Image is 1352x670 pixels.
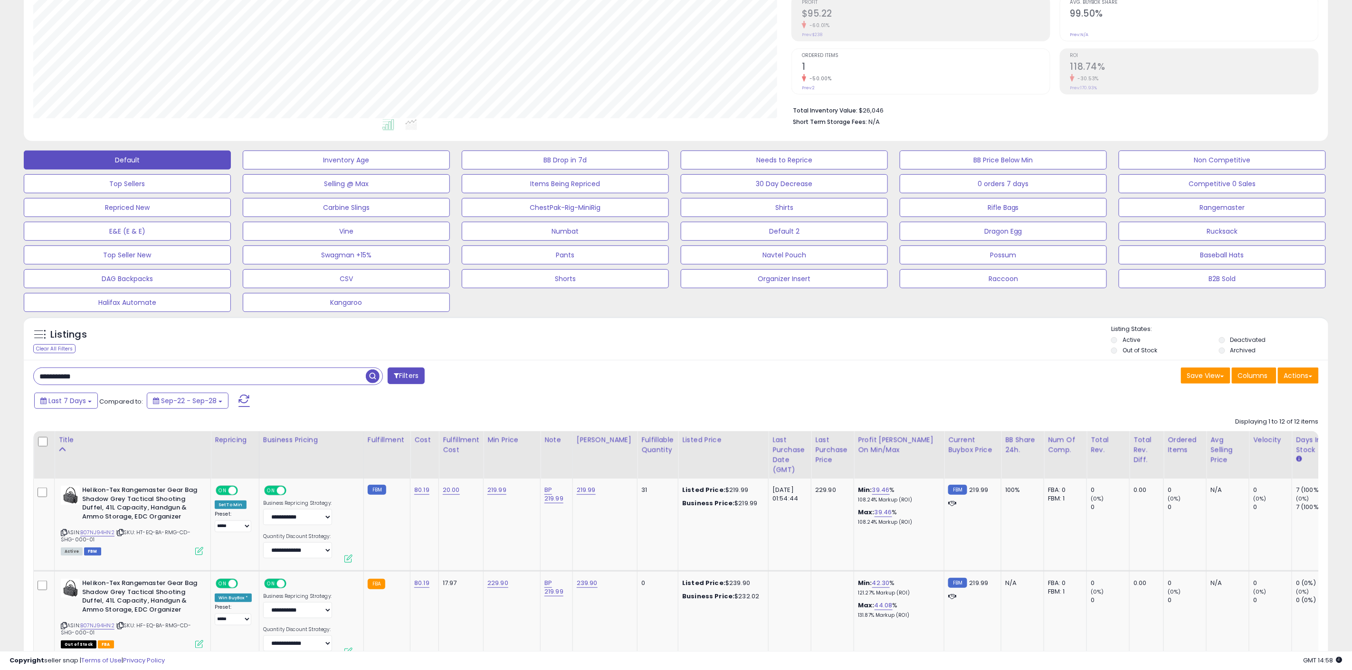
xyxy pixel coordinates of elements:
button: Sep-22 - Sep-28 [147,393,229,409]
button: Save View [1181,368,1230,384]
button: Rangemaster [1119,198,1326,217]
label: Deactivated [1230,336,1266,344]
th: The percentage added to the cost of goods (COGS) that forms the calculator for Min & Max prices. [854,431,944,479]
button: Baseball Hats [1119,245,1326,264]
a: 20.00 [443,485,460,495]
small: FBM [948,578,967,588]
p: 108.24% Markup (ROI) [858,497,937,503]
span: ON [265,487,277,495]
div: [PERSON_NAME] [577,435,633,445]
label: Archived [1230,346,1256,354]
div: % [858,508,937,526]
span: 219.99 [970,578,989,587]
button: Vine [243,222,450,241]
small: (0%) [1168,495,1181,502]
button: Competitive 0 Sales [1119,174,1326,193]
div: N/A [1210,486,1242,494]
span: OFF [285,580,300,588]
div: Preset: [215,511,252,532]
span: FBA [98,641,114,649]
small: (0%) [1091,495,1104,502]
button: Raccoon [900,269,1107,288]
div: 7 (100%) [1296,503,1334,511]
a: Privacy Policy [123,656,165,665]
a: 39.46 [875,508,892,517]
div: Title [58,435,207,445]
div: 0 (0%) [1296,579,1334,587]
div: 0 [1091,503,1129,511]
a: 219.99 [487,485,506,495]
small: Prev: 2 [802,85,815,91]
button: Default 2 [681,222,888,241]
div: 0 [1168,579,1206,587]
img: 410PlQ+iHIL._SL40_.jpg [61,486,80,505]
b: Helikon-Tex Rangemaster Gear Bag Shadow Grey Tactical Shooting Duffel, 41L Capacity, Handgun & Am... [82,486,198,523]
div: BB Share 24h. [1005,435,1040,455]
span: | SKU: HT-EQ-BA-RMG-CD-SHG-000-01 [61,528,190,543]
div: 0 [1168,503,1206,511]
div: 17.97 [443,579,476,587]
div: 0 (0%) [1296,596,1334,604]
div: Current Buybox Price [948,435,997,455]
span: All listings that are currently out of stock and unavailable for purchase on Amazon [61,641,96,649]
span: Last 7 Days [48,396,86,406]
div: seller snap | | [10,656,165,665]
div: Clear All Filters [33,344,76,353]
small: (0%) [1091,588,1104,595]
small: Prev: $238 [802,32,822,38]
a: 42.30 [872,578,890,588]
button: CSV [243,269,450,288]
img: 410PlQ+iHIL._SL40_.jpg [61,579,80,598]
span: ON [265,580,277,588]
label: Out of Stock [1123,346,1157,354]
div: FBM: 1 [1048,494,1079,503]
a: 80.19 [414,578,429,588]
button: Rucksack [1119,222,1326,241]
a: 219.99 [577,485,596,495]
button: Possum [900,245,1107,264]
div: Profit [PERSON_NAME] on Min/Max [858,435,940,455]
label: Quantity Discount Strategy: [263,533,332,540]
div: Listed Price [682,435,764,445]
small: -30.53% [1075,75,1099,82]
button: ChestPak-Rig-MiniRig [462,198,669,217]
button: Selling @ Max [243,174,450,193]
button: Non Competitive [1119,151,1326,170]
p: 121.27% Markup (ROI) [858,590,937,596]
b: Helikon-Tex Rangemaster Gear Bag Shadow Grey Tactical Shooting Duffel, 41L Capacity, Handgun & Am... [82,579,198,616]
div: Fulfillment [368,435,406,445]
button: Default [24,151,231,170]
button: Organizer Insert [681,269,888,288]
div: ASIN: [61,486,203,554]
strong: Copyright [10,656,44,665]
div: % [858,601,937,619]
div: Num of Comp. [1048,435,1083,455]
div: 0 [641,579,671,587]
div: FBM: 1 [1048,587,1079,596]
b: Max: [858,508,875,517]
div: Last Purchase Price [815,435,850,465]
button: Needs to Reprice [681,151,888,170]
div: Fulfillable Quantity [641,435,674,455]
button: Inventory Age [243,151,450,170]
span: ON [217,487,229,495]
span: Sep-22 - Sep-28 [161,396,217,406]
button: Actions [1278,368,1319,384]
span: 2025-10-6 14:58 GMT [1304,656,1342,665]
button: Last 7 Days [34,393,98,409]
div: Cost [414,435,435,445]
small: (0%) [1296,588,1309,595]
div: $232.02 [682,592,761,601]
button: Pants [462,245,669,264]
h2: 1 [802,61,1050,74]
a: BP 219.99 [544,578,563,596]
a: 39.46 [872,485,890,495]
div: Avg Selling Price [1210,435,1245,465]
div: $219.99 [682,499,761,508]
div: 0 [1091,596,1129,604]
div: Business Pricing [263,435,360,445]
button: E&E (E & E) [24,222,231,241]
b: Min: [858,485,872,494]
a: BP 219.99 [544,485,563,503]
span: OFF [237,487,252,495]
